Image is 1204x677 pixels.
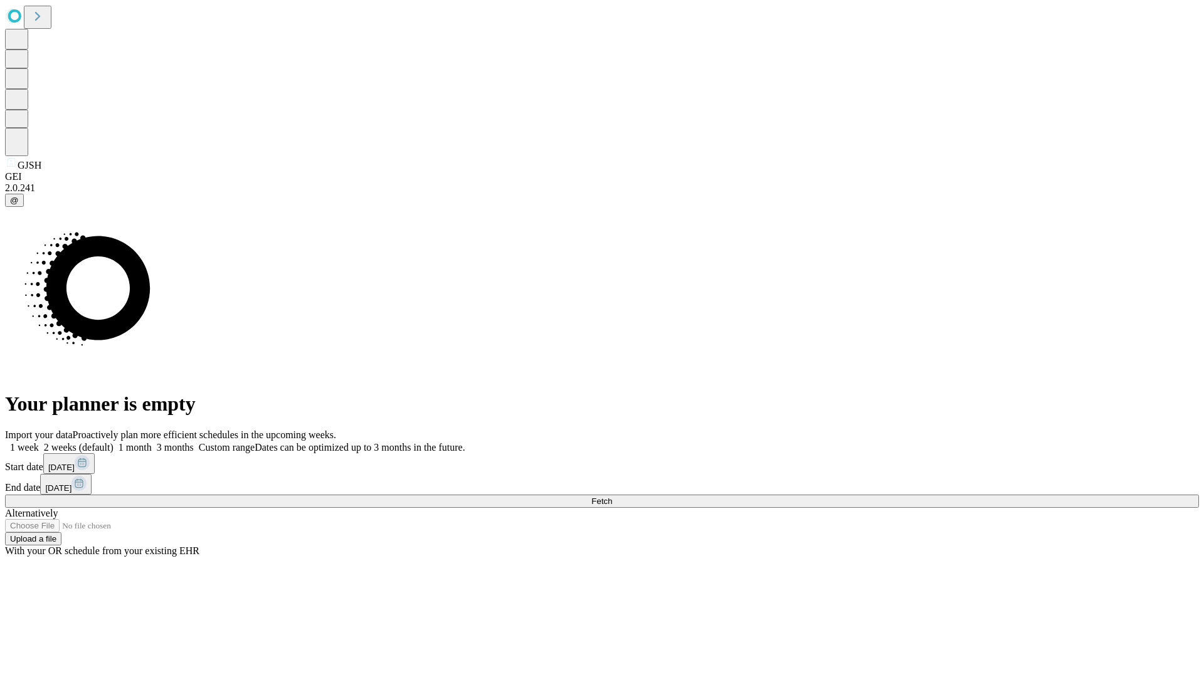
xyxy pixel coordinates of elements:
span: Fetch [591,496,612,506]
span: 3 months [157,442,194,453]
button: @ [5,194,24,207]
span: 1 week [10,442,39,453]
div: 2.0.241 [5,182,1199,194]
span: With your OR schedule from your existing EHR [5,545,199,556]
span: Proactively plan more efficient schedules in the upcoming weeks. [73,429,336,440]
span: 1 month [119,442,152,453]
button: [DATE] [40,474,92,495]
button: Upload a file [5,532,61,545]
span: 2 weeks (default) [44,442,114,453]
span: GJSH [18,160,41,171]
span: Alternatively [5,508,58,518]
span: @ [10,196,19,205]
span: [DATE] [48,463,75,472]
button: Fetch [5,495,1199,508]
span: Dates can be optimized up to 3 months in the future. [255,442,465,453]
span: Import your data [5,429,73,440]
span: Custom range [199,442,255,453]
button: [DATE] [43,453,95,474]
div: Start date [5,453,1199,474]
div: GEI [5,171,1199,182]
span: [DATE] [45,483,71,493]
h1: Your planner is empty [5,392,1199,416]
div: End date [5,474,1199,495]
